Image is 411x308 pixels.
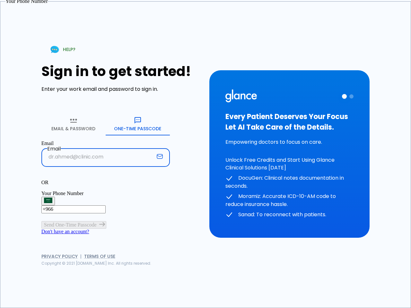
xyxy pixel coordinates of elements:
[41,191,84,196] label: Your Phone Number
[49,44,60,55] img: Chat Support
[41,253,78,260] a: Privacy Policy
[41,261,151,266] span: Copyright © 2021 [DOMAIN_NAME] Inc. All rights reserved.
[41,141,170,146] label: Email
[106,112,170,135] button: One-Time Passcode
[41,85,202,93] p: Enter your work email and password to sign in.
[41,112,106,135] button: Email & Password
[225,211,354,219] p: Sanad: To reconnect with patients.
[84,253,115,260] a: Terms of Use
[41,147,154,167] input: dr.ahmed@clinic.com
[225,111,354,133] h3: Every Patient Deserves Your Focus Let AI Take Care of the Details.
[41,64,202,79] h1: Sign in to get started!
[41,41,83,58] a: HELP?
[225,156,354,172] p: Unlock Free Credits and Start Using Glance Clinical Solutions [DATE]
[225,138,354,146] p: Empowering doctors to focus on care.
[44,198,52,203] img: Saudi Arabia
[41,221,106,229] button: Send One-Time Passcode
[80,253,82,260] span: |
[41,229,89,234] a: Don't have an account?
[225,193,354,208] p: Moramiz: Accurate ICD-10-AM code to reduce insurance hassle.
[225,174,354,190] p: DocuGen: Clinical notes documentation in seconds.
[41,180,170,185] p: OR
[41,197,55,206] button: Select country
